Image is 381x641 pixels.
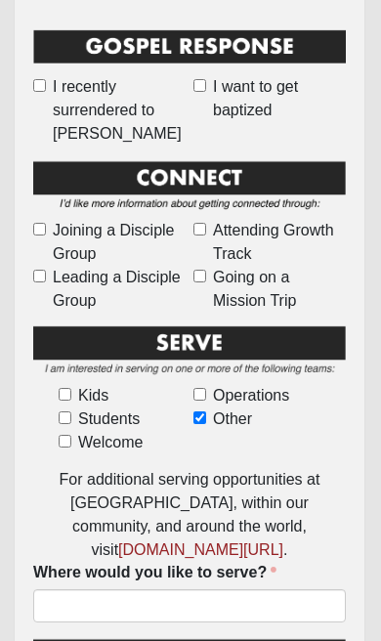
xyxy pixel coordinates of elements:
span: Students [78,407,140,431]
label: Where would you like to serve? [33,562,276,584]
img: GospelResponseBLK.png [33,28,346,71]
span: Kids [78,384,108,407]
span: Joining a Disciple Group [53,219,186,266]
input: Other [193,411,206,424]
span: Welcome [78,431,143,454]
span: Attending Growth Track [213,219,346,266]
input: Joining a Disciple Group [33,223,46,235]
input: Going on a Mission Trip [193,270,206,282]
img: Serve2.png [33,324,346,380]
span: Other [213,407,252,431]
input: I want to get baptized [193,79,206,92]
span: I recently surrendered to [PERSON_NAME] [53,75,186,146]
span: I want to get baptized [213,75,346,122]
input: Welcome [59,435,71,448]
img: Connect.png [33,159,346,216]
div: For additional serving opportunities at [GEOGRAPHIC_DATA], within our community, and around the w... [33,468,346,562]
input: Students [59,411,71,424]
span: Operations [213,384,289,407]
span: Going on a Mission Trip [213,266,346,313]
input: Leading a Disciple Group [33,270,46,282]
span: Leading a Disciple Group [53,266,186,313]
input: Operations [193,388,206,401]
input: Kids [59,388,71,401]
a: [DOMAIN_NAME][URL] [118,541,283,558]
input: Attending Growth Track [193,223,206,235]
